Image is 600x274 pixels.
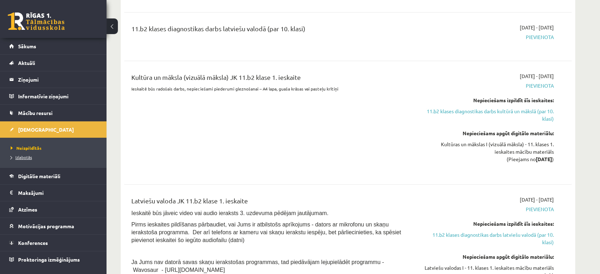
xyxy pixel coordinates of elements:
span: Mācību resursi [18,110,53,116]
span: Pievienota [420,205,554,213]
a: Rīgas 1. Tālmācības vidusskola [8,12,65,30]
span: [DATE] - [DATE] [520,196,554,203]
a: Ziņojumi [9,71,98,88]
a: 11.b2 klases diagnostikas darbs latviešu valodā (par 10. klasi) [420,231,554,246]
span: [DEMOGRAPHIC_DATA] [18,126,74,133]
div: Kultūras un mākslas I (vizuālā māksla) - 11. klases 1. ieskaites mācību materiāls (Pieejams no ) [420,141,554,163]
legend: Ziņojumi [18,71,98,88]
span: Motivācijas programma [18,223,74,229]
span: Konferences [18,240,48,246]
span: Proktoringa izmēģinājums [18,256,80,263]
span: Pievienota [420,33,554,41]
a: 11.b2 klases diagnostikas darbs kultūrā un mākslā (par 10. klasi) [420,108,554,122]
span: [DATE] - [DATE] [520,72,554,80]
a: Informatīvie ziņojumi [9,88,98,104]
span: [DATE] - [DATE] [520,24,554,31]
a: Konferences [9,235,98,251]
a: [DEMOGRAPHIC_DATA] [9,121,98,138]
div: Latviešu valoda JK 11.b2 klase 1. ieskaite [131,196,409,209]
a: Mācību resursi [9,105,98,121]
a: Neizpildītās [11,145,99,151]
a: Motivācijas programma [9,218,98,234]
div: Nepieciešams apgūt digitālo materiālu: [420,253,554,261]
span: Aktuāli [18,60,35,66]
span: Pirms ieskaites pildīšanas pārbaudiet, vai Jums ir atbilstošs aprīkojums - dators ar mikrofonu un... [131,221,401,243]
a: Aktuāli [9,55,98,71]
div: Kultūra un māksla (vizuālā māksla) JK 11.b2 klase 1. ieskaite [131,72,409,86]
span: Neizpildītās [11,145,42,151]
span: Atzīmes [18,206,37,213]
div: Nepieciešams apgūt digitālo materiālu: [420,130,554,137]
div: Nepieciešams izpildīt šīs ieskaites: [420,97,554,104]
p: Ieskaitē būs radošais darbs, nepieciešami piederumi gleznošanai – A4 lapa, guaša krāsas vai paste... [131,86,409,92]
span: Izlabotās [11,154,32,160]
span: Digitālie materiāli [18,173,60,179]
a: Maksājumi [9,185,98,201]
strong: [DATE] [536,156,552,162]
legend: Informatīvie ziņojumi [18,88,98,104]
div: 11.b2 klases diagnostikas darbs latviešu valodā (par 10. klasi) [131,24,409,37]
span: Ja Jums nav datorā savas skaņu ierakstošas programmas, tad piedāvājam lejupielādēt programmu - Wa... [131,259,384,273]
a: Sākums [9,38,98,54]
a: Izlabotās [11,154,99,160]
span: Pievienota [420,82,554,89]
a: Digitālie materiāli [9,168,98,184]
a: Proktoringa izmēģinājums [9,251,98,268]
span: Ieskaitē būs jāveic video vai audio ieraksts 3. uzdevuma pēdējam jautājumam. [131,210,328,216]
a: Atzīmes [9,201,98,218]
div: Nepieciešams izpildīt šīs ieskaites: [420,220,554,228]
legend: Maksājumi [18,185,98,201]
span: Sākums [18,43,36,49]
